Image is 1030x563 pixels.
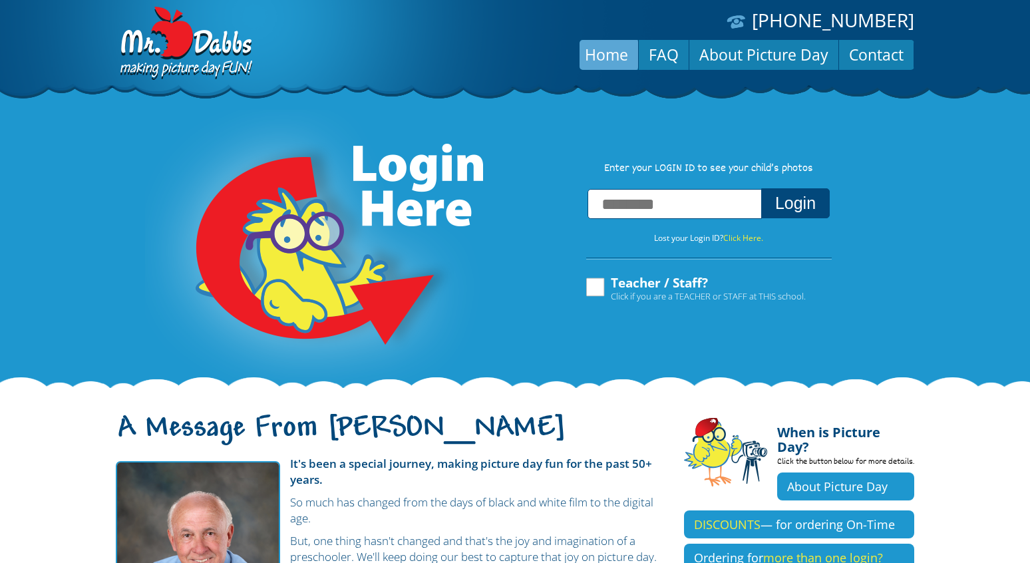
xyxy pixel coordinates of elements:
[777,455,914,472] p: Click the button below for more details.
[761,188,830,218] button: Login
[116,7,254,81] img: Dabbs Company
[777,417,914,455] h4: When is Picture Day?
[145,110,486,389] img: Login Here
[684,510,914,538] a: DISCOUNTS— for ordering On-Time
[752,7,914,33] a: [PHONE_NUMBER]
[116,494,664,526] p: So much has changed from the days of black and white film to the digital age.
[777,472,914,500] a: About Picture Day
[584,276,806,301] label: Teacher / Staff?
[689,39,838,71] a: About Picture Day
[611,289,806,303] span: Click if you are a TEACHER or STAFF at THIS school.
[290,456,652,487] strong: It's been a special journey, making picture day fun for the past 50+ years.
[723,232,763,244] a: Click Here.
[694,516,761,532] span: DISCOUNTS
[575,39,638,71] a: Home
[839,39,914,71] a: Contact
[116,423,664,451] h1: A Message From [PERSON_NAME]
[572,162,845,176] p: Enter your LOGIN ID to see your child’s photos
[572,231,845,246] p: Lost your Login ID?
[639,39,689,71] a: FAQ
